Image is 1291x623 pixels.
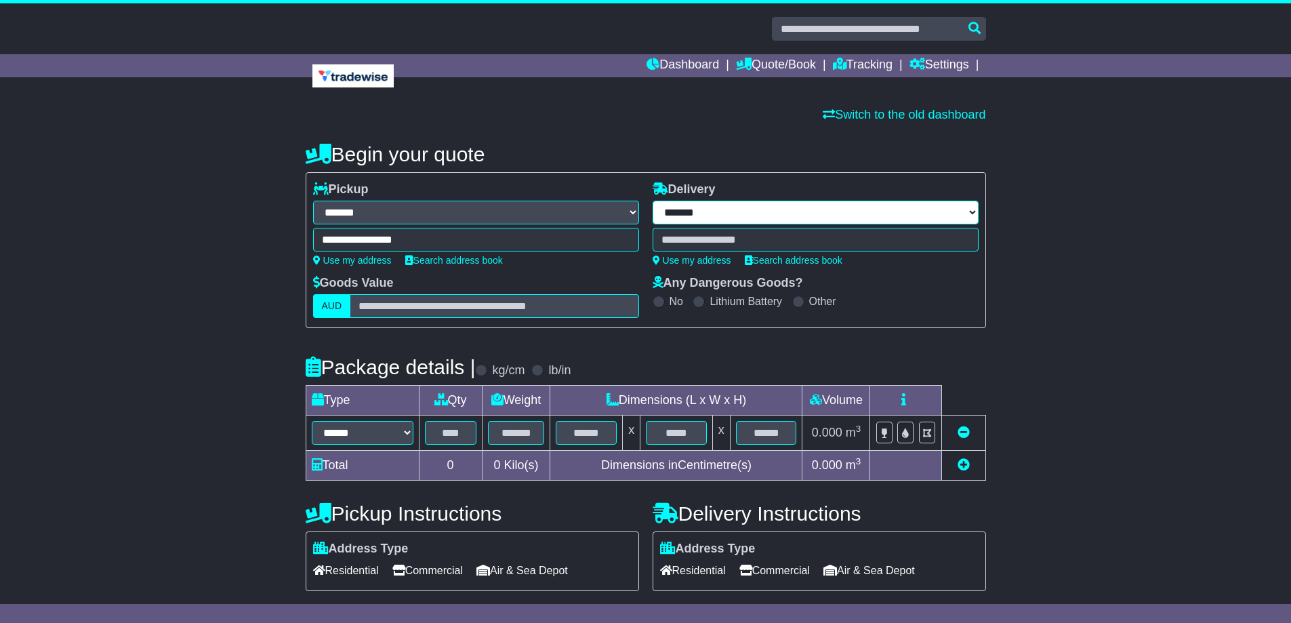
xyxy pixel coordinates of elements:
span: Commercial [739,560,810,581]
span: Air & Sea Depot [476,560,568,581]
a: Quote/Book [736,54,816,77]
h4: Package details | [306,356,476,378]
td: Weight [482,386,550,416]
td: Dimensions (L x W x H) [550,386,802,416]
sup: 3 [856,424,861,434]
label: Any Dangerous Goods? [653,276,803,291]
a: Use my address [653,255,731,266]
label: Delivery [653,182,716,197]
a: Dashboard [647,54,719,77]
td: Qty [419,386,482,416]
td: Type [306,386,419,416]
label: kg/cm [492,363,525,378]
label: Address Type [660,542,756,557]
span: 0.000 [812,458,842,472]
span: 0.000 [812,426,842,439]
label: Goods Value [313,276,394,291]
td: x [623,416,640,451]
a: Switch to the old dashboard [823,108,985,121]
h4: Begin your quote [306,143,986,165]
td: Volume [802,386,870,416]
a: Search address book [745,255,842,266]
span: 0 [493,458,500,472]
td: 0 [419,451,482,481]
span: Residential [660,560,726,581]
label: AUD [313,294,351,318]
a: Add new item [958,458,970,472]
a: Search address book [405,255,503,266]
td: Kilo(s) [482,451,550,481]
label: Lithium Battery [710,295,782,308]
sup: 3 [856,456,861,466]
span: m [846,426,861,439]
label: Other [809,295,836,308]
label: lb/in [548,363,571,378]
span: Residential [313,560,379,581]
span: Commercial [392,560,463,581]
td: x [712,416,730,451]
a: Tracking [833,54,893,77]
span: m [846,458,861,472]
label: No [670,295,683,308]
label: Pickup [313,182,369,197]
span: Air & Sea Depot [823,560,915,581]
h4: Delivery Instructions [653,502,986,525]
label: Address Type [313,542,409,557]
a: Use my address [313,255,392,266]
a: Settings [909,54,969,77]
td: Total [306,451,419,481]
a: Remove this item [958,426,970,439]
h4: Pickup Instructions [306,502,639,525]
td: Dimensions in Centimetre(s) [550,451,802,481]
